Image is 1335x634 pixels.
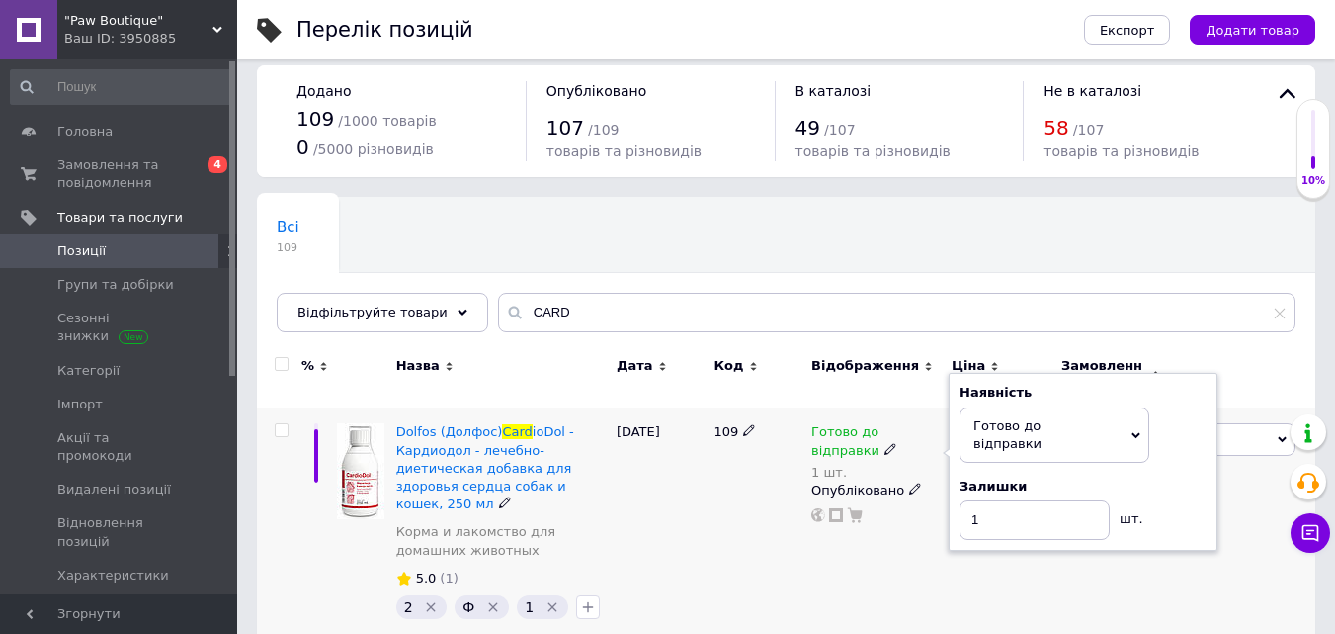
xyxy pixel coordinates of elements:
[57,429,183,465] span: Акції та промокоди
[811,424,879,463] span: Готово до відправки
[396,424,503,439] span: Dolfos (Долфос)
[57,396,103,413] span: Імпорт
[396,357,440,375] span: Назва
[1206,23,1299,38] span: Додати товар
[525,599,534,615] span: 1
[297,305,448,319] span: Відфільтруйте товари
[57,276,174,294] span: Групи та добірки
[57,209,183,226] span: Товари та послуги
[10,69,233,105] input: Пошук
[1100,23,1155,38] span: Експорт
[485,599,501,615] svg: Видалити мітку
[1297,174,1329,188] div: 10%
[423,599,439,615] svg: Видалити мітку
[811,465,942,480] div: 1 шт.
[57,514,183,550] span: Відновлення позицій
[57,481,171,498] span: Видалені позиції
[301,357,314,375] span: %
[795,116,820,139] span: 49
[296,107,334,131] span: 109
[1061,357,1146,393] span: Замовлення
[1084,15,1171,45] button: Експорт
[337,423,384,519] img: Dolfos (Долфос) CardioDol - Кардиодол - лечебно-диетическая добавка для здоровья сердца собак и к...
[338,113,436,129] span: / 1000 товарів
[64,12,212,30] span: "Paw Boutique"
[1043,143,1199,159] span: товарів та різновидів
[462,599,474,615] span: Ф
[544,599,560,615] svg: Видалити мітку
[1043,83,1141,99] span: Не в каталозі
[57,123,113,140] span: Головна
[546,116,584,139] span: 107
[588,122,619,137] span: / 109
[57,362,120,380] span: Категорії
[617,357,653,375] span: Дата
[396,523,607,559] a: Корма и лакомство для домашних животных
[277,240,299,255] span: 109
[1190,15,1315,45] button: Додати товар
[973,418,1042,451] span: Готово до відправки
[416,571,437,586] span: 5.0
[546,143,702,159] span: товарів та різновидів
[313,141,434,157] span: / 5000 різновидів
[1291,513,1330,553] button: Чат з покупцем
[277,219,299,236] span: Всі
[57,242,106,260] span: Позиції
[1110,500,1149,528] div: шт.
[546,83,647,99] span: Опубліковано
[296,83,351,99] span: Додано
[713,357,743,375] span: Код
[795,143,951,159] span: товарів та різновидів
[811,357,919,375] span: Відображення
[64,30,237,47] div: Ваш ID: 3950885
[1043,116,1068,139] span: 58
[396,424,574,511] a: Dolfos (Долфос)CardioDol - Кардиодол - лечебно-диетическая добавка для здоровья сердца собак и ко...
[824,122,855,137] span: / 107
[498,293,1295,332] input: Пошук по назві позиції, артикулу і пошуковим запитам
[57,567,169,585] span: Характеристики
[396,424,574,511] span: ioDol - Кардиодол - лечебно-диетическая добавка для здоровья сердца собак и кошек, 250 мл
[811,482,942,499] div: Опубліковано
[502,424,532,439] span: Card
[57,310,183,345] span: Сезонні знижки
[296,20,473,41] div: Перелік позицій
[57,156,183,192] span: Замовлення та повідомлення
[296,136,309,159] span: 0
[404,599,413,615] span: 2
[713,424,738,439] span: 109
[440,571,458,586] span: (1)
[960,384,1207,402] div: Наявність
[795,83,872,99] span: В каталозі
[952,357,985,375] span: Ціна
[1073,122,1104,137] span: / 107
[960,478,1207,496] div: Залишки
[208,156,227,173] span: 4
